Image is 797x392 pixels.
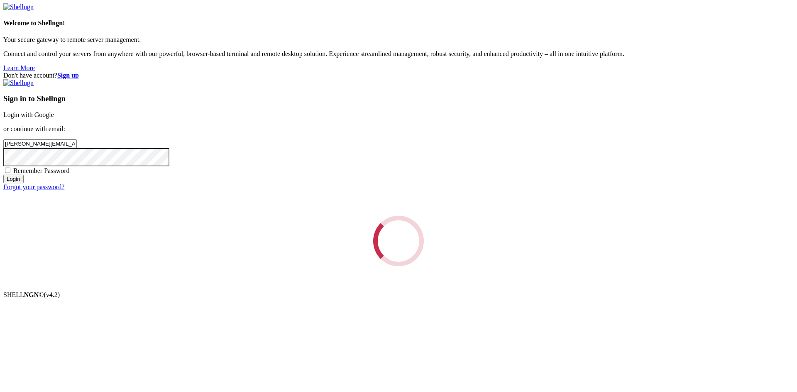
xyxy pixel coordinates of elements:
a: Sign up [57,72,79,79]
input: Login [3,175,24,183]
a: Learn More [3,64,35,71]
span: Remember Password [13,167,70,174]
img: Shellngn [3,79,34,87]
h4: Welcome to Shellngn! [3,19,794,27]
input: Email address [3,139,77,148]
div: Loading... [371,213,426,268]
b: NGN [24,291,39,298]
a: Login with Google [3,111,54,118]
img: Shellngn [3,3,34,11]
p: or continue with email: [3,125,794,133]
div: Don't have account? [3,72,794,79]
input: Remember Password [5,168,10,173]
span: 4.2.0 [44,291,60,298]
p: Connect and control your servers from anywhere with our powerful, browser-based terminal and remo... [3,50,794,58]
a: Forgot your password? [3,183,64,190]
p: Your secure gateway to remote server management. [3,36,794,44]
h3: Sign in to Shellngn [3,94,794,103]
span: SHELL © [3,291,60,298]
